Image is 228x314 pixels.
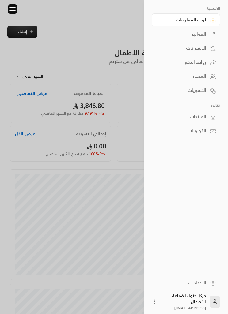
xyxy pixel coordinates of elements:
a: التسويات [152,84,220,97]
a: المنتجات [152,110,220,123]
a: الكوبونات [152,124,220,137]
a: العملاء [152,70,220,83]
p: الرئيسية [152,6,220,11]
a: الاشتراكات [152,42,220,54]
p: كتالوج [152,103,220,108]
div: الفواتير [159,31,206,37]
a: الفواتير [152,28,220,40]
div: لوحة المعلومات [159,17,206,23]
div: الإعدادات [159,280,206,286]
div: العملاء [159,73,206,79]
div: الاشتراكات [159,45,206,51]
div: مركز احتواء لضيافة الأطفال . [161,293,206,311]
div: المنتجات [159,114,206,120]
div: روابط الدفع [159,59,206,65]
a: الإعدادات [152,276,220,289]
a: روابط الدفع [152,56,220,69]
span: [EMAIL_ADDRESS].... [172,305,206,311]
a: لوحة المعلومات [152,13,220,26]
img: menu [9,5,16,13]
div: التسويات [159,87,206,93]
div: الكوبونات [159,128,206,134]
